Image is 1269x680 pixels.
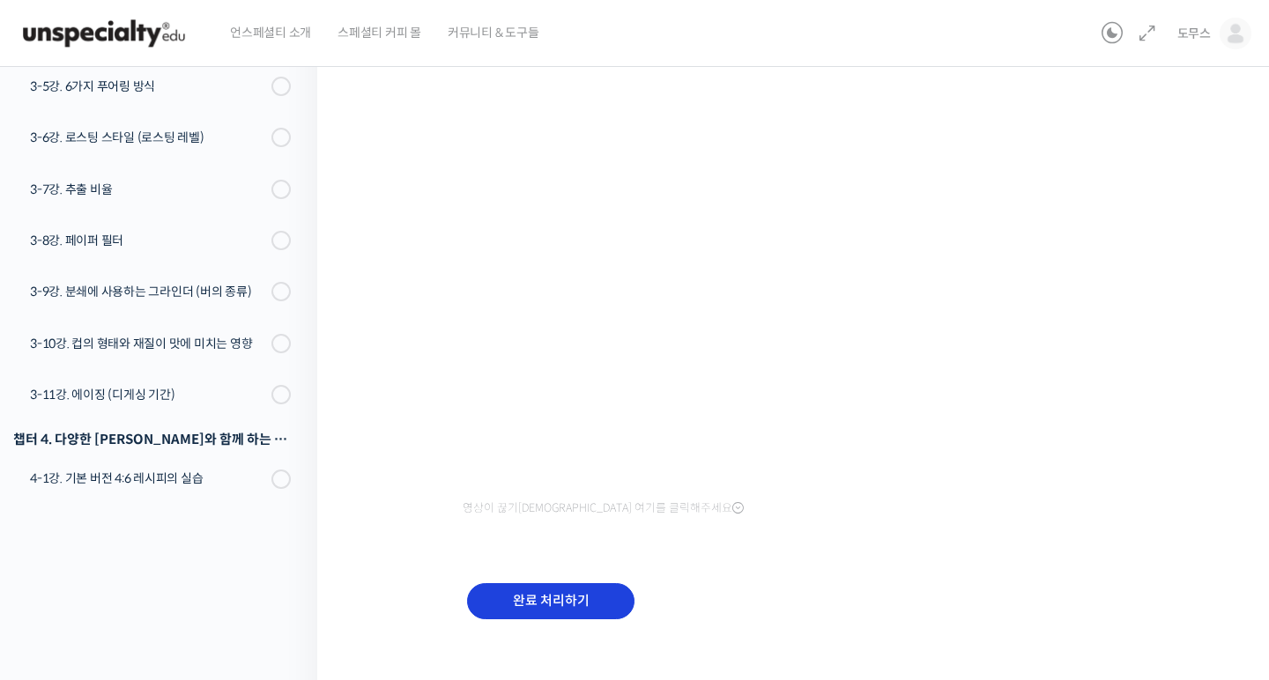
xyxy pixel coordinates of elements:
[30,469,266,488] div: 4-1강. 기본 버전 4:6 레시피의 실습
[30,282,266,301] div: 3-9강. 분쇄에 사용하는 그라인더 (버의 종류)
[272,560,293,574] span: 설정
[30,180,266,199] div: 3-7강. 추출 비율
[161,561,182,575] span: 대화
[5,534,116,578] a: 홈
[227,534,338,578] a: 설정
[116,534,227,578] a: 대화
[56,560,66,574] span: 홈
[30,334,266,353] div: 3-10강. 컵의 형태와 재질이 맛에 미치는 영향
[30,231,266,250] div: 3-8강. 페이퍼 필터
[467,583,634,619] input: 완료 처리하기
[1177,26,1211,41] span: 도무스
[30,385,266,404] div: 3-11강. 에이징 (디게싱 기간)
[30,77,266,96] div: 3-5강. 6가지 푸어링 방식
[463,501,744,515] span: 영상이 끊기[DEMOGRAPHIC_DATA] 여기를 클릭해주세요
[13,427,291,451] div: 챕터 4. 다양한 [PERSON_NAME]와 함께 하는 실전 브루잉
[463,35,1132,69] h1: 3-3강. 분쇄 입자 크기와 분포
[30,128,266,147] div: 3-6강. 로스팅 스타일 (로스팅 레벨)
